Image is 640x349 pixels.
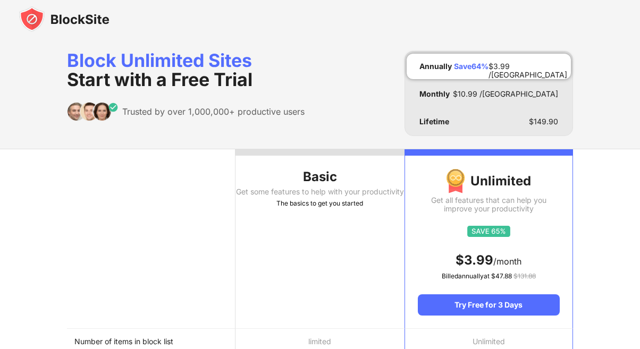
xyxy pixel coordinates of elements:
img: img-premium-medal [446,168,465,194]
div: Lifetime [419,117,449,126]
span: Start with a Free Trial [67,69,252,90]
span: $ 131.88 [513,272,536,280]
div: $ 3.99 /[GEOGRAPHIC_DATA] [489,62,567,71]
div: $ 149.90 [529,117,558,126]
div: Trusted by over 1,000,000+ productive users [122,106,305,117]
img: trusted-by.svg [67,102,119,121]
div: Unlimited [418,168,560,194]
div: Try Free for 3 Days [418,294,560,316]
div: Basic [235,168,404,185]
div: Monthly [419,90,450,98]
span: $ 3.99 [456,252,493,268]
div: $ 10.99 /[GEOGRAPHIC_DATA] [453,90,558,98]
div: Get all features that can help you improve your productivity [418,196,560,213]
img: blocksite-icon-black.svg [19,6,110,32]
div: /month [418,252,560,269]
img: save65.svg [467,226,510,237]
div: The basics to get you started [235,198,404,209]
div: Annually [419,62,452,71]
div: Block Unlimited Sites [67,51,305,89]
div: Billed annually at $ 47.88 [418,271,560,282]
div: Save 64 % [454,62,489,71]
div: Get some features to help with your productivity [235,188,404,196]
